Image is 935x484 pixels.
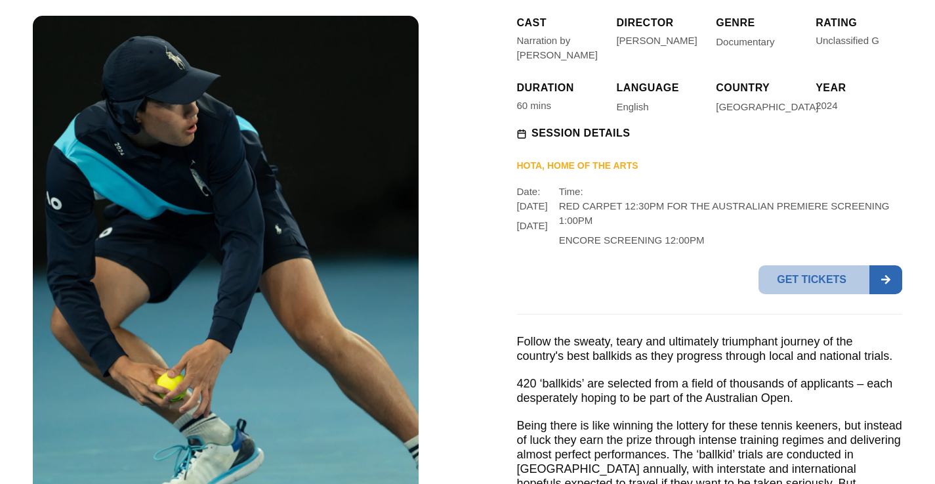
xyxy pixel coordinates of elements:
[616,33,697,48] div: [PERSON_NAME]
[517,160,638,175] span: HOTA, Home of the Arts
[517,219,546,233] p: [DATE]
[758,265,902,294] a: Get tickets
[517,199,546,213] p: [DATE]
[716,16,802,30] h5: Genre
[517,376,903,405] p: 420 ‘ballkids’ are selected from a field of thousands of applicants – each desperately hoping to ...
[758,265,869,294] span: Get tickets
[716,37,774,47] span: Documentary
[616,16,703,30] h5: Director
[517,334,903,363] div: Follow the sweaty, teary and ultimately triumphant journey of the country's best ballkids as they...
[517,99,552,113] div: 60 mins
[559,233,902,248] p: ENCORE SCREENING 12:00PM
[816,99,837,113] div: 2024
[517,81,604,95] h5: Duration
[616,102,648,112] span: English
[528,126,630,141] span: Session details
[559,185,902,252] div: Time:
[816,16,857,30] h5: Rating
[517,16,604,30] h5: CAST
[816,33,879,48] div: Unclassified G
[816,81,902,95] h5: Year
[716,81,733,95] h5: Country
[559,199,902,228] p: RED CARPET 12:30PM FOR THE AUSTRALIAN PREMIERE SCREENING 1:00PM
[517,185,546,238] div: Date:
[616,81,703,95] h5: Language
[517,33,604,62] p: Narration by [PERSON_NAME]
[716,102,818,112] span: [GEOGRAPHIC_DATA]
